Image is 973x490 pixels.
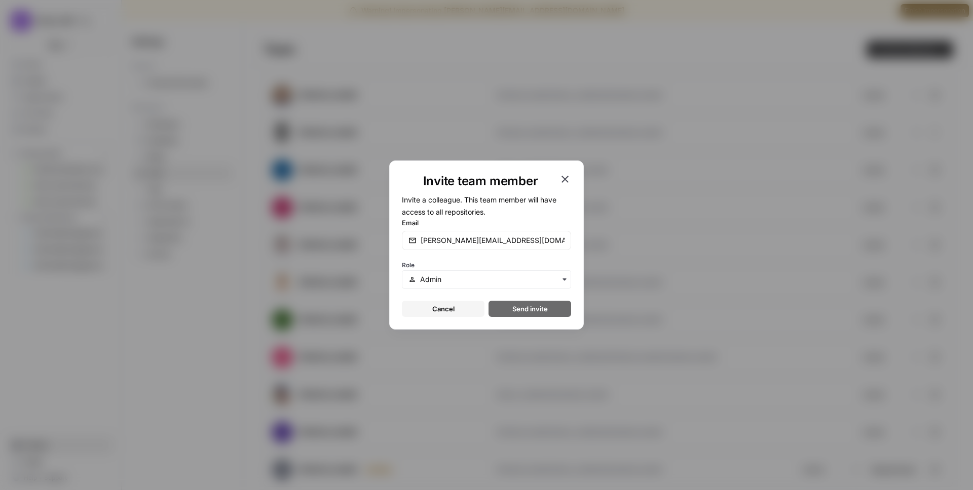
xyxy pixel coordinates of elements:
[489,301,571,317] button: Send invite
[402,261,415,269] span: Role
[402,301,484,317] button: Cancel
[402,195,556,216] span: Invite a colleague. This team member will have access to all repositories.
[512,304,548,314] span: Send invite
[402,173,559,189] h1: Invite team member
[420,274,565,284] input: Admin
[421,235,565,246] input: email@company.com
[402,218,571,228] label: Email
[432,304,455,314] span: Cancel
